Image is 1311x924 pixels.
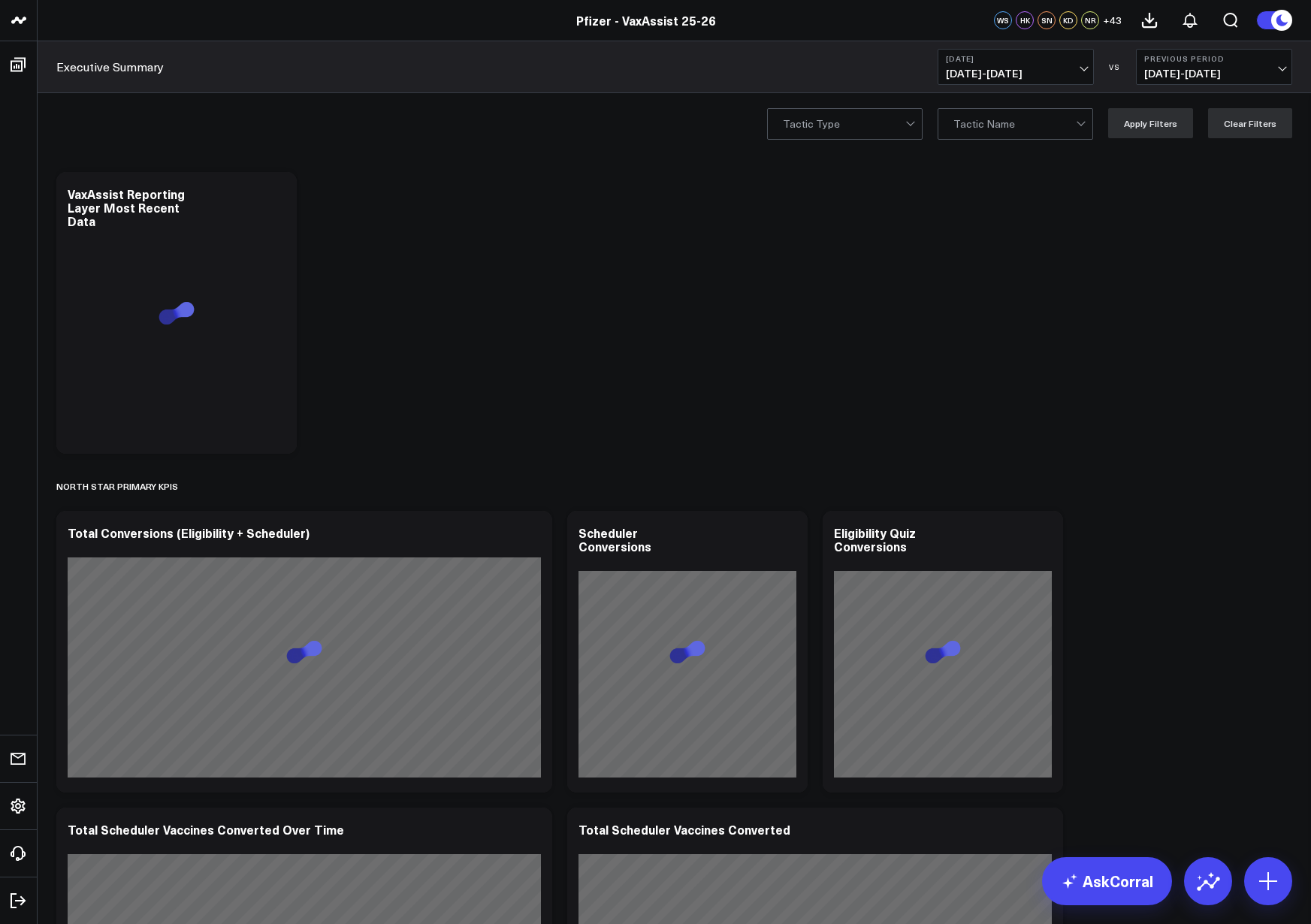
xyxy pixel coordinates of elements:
div: SN [1038,11,1056,29]
button: +43 [1103,11,1122,29]
div: VaxAssist Reporting Layer Most Recent Data [68,186,185,229]
button: [DATE][DATE]-[DATE] [938,49,1094,85]
div: HK [1016,11,1034,29]
b: [DATE] [946,54,1086,63]
div: WS [994,11,1012,29]
a: Executive Summary [56,59,164,75]
a: Pfizer - VaxAssist 25-26 [576,12,716,29]
div: Scheduler Conversions [578,524,651,554]
b: Previous Period [1144,54,1284,63]
button: Apply Filters [1108,108,1193,138]
div: VS [1101,62,1128,71]
button: Previous Period[DATE]-[DATE] [1136,49,1292,85]
div: KD [1059,11,1077,29]
span: [DATE] - [DATE] [946,68,1086,80]
div: NR [1081,11,1099,29]
div: North Star Primary KPIs [56,469,178,503]
span: + 43 [1103,15,1122,26]
div: Total Scheduler Vaccines Converted Over Time [68,821,344,838]
div: Total Conversions (Eligibility + Scheduler) [68,524,310,541]
button: Clear Filters [1208,108,1292,138]
a: AskCorral [1042,857,1172,905]
div: Eligibility Quiz Conversions [834,524,916,554]
div: Total Scheduler Vaccines Converted [578,821,790,838]
span: [DATE] - [DATE] [1144,68,1284,80]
